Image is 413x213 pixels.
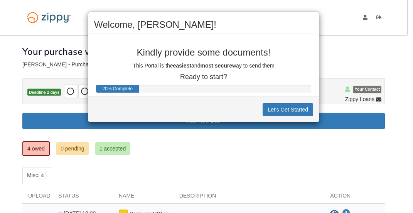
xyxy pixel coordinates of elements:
[94,62,313,69] p: This Portal is the and way to send them
[94,47,313,57] p: Kindly provide some documents!
[173,63,191,69] b: easiest
[200,63,232,69] b: most secure
[94,20,313,30] h2: Welcome, [PERSON_NAME]!
[96,85,139,93] div: Progress Bar
[94,73,313,81] p: Ready to start?
[263,103,313,116] button: Let's Get Started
